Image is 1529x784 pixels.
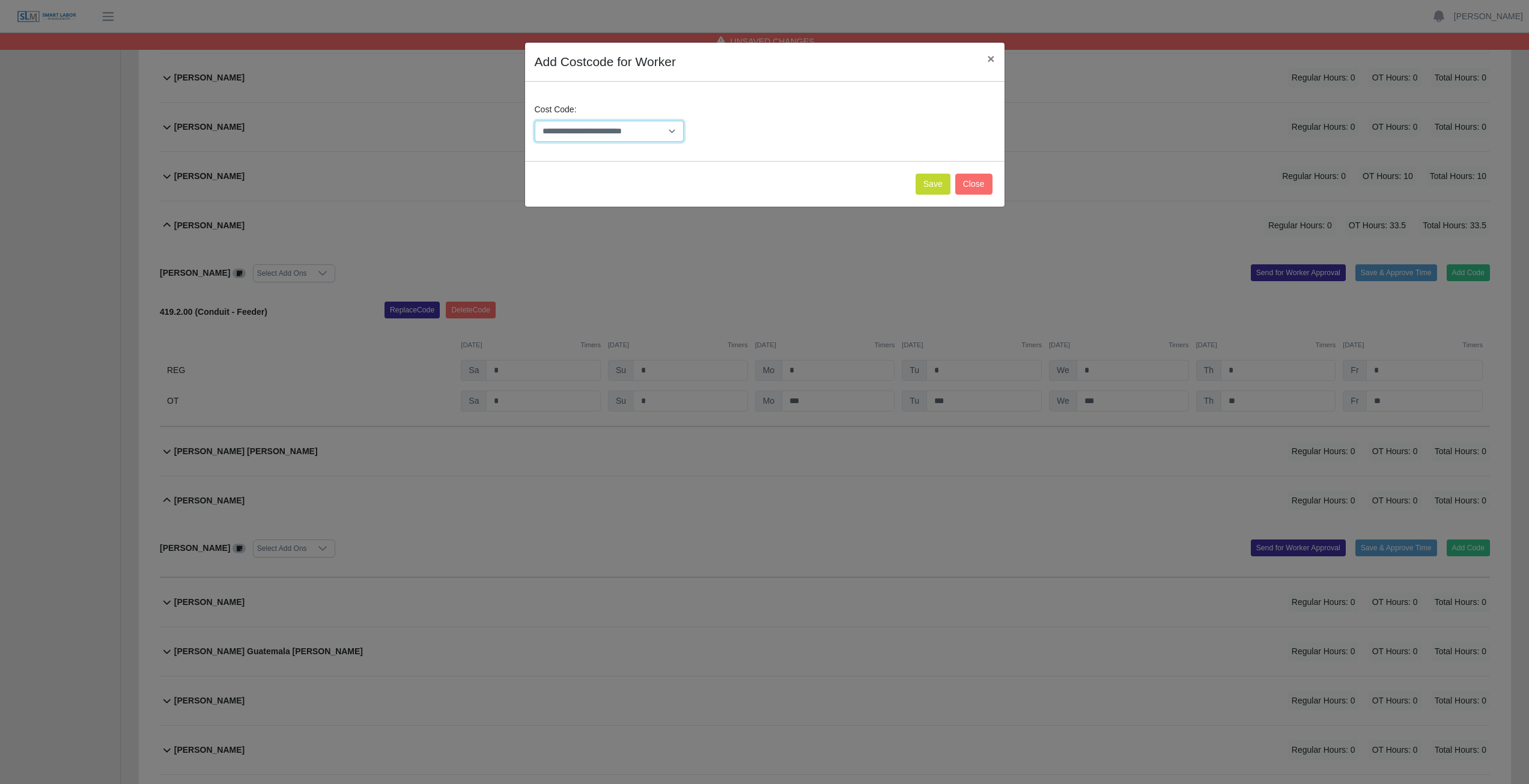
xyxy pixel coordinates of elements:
[916,174,950,195] button: Save
[987,52,994,65] span: ×
[955,174,992,195] button: Close
[535,103,577,116] label: Cost Code:
[535,52,676,71] h4: Add Costcode for Worker
[977,43,1004,74] button: Close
